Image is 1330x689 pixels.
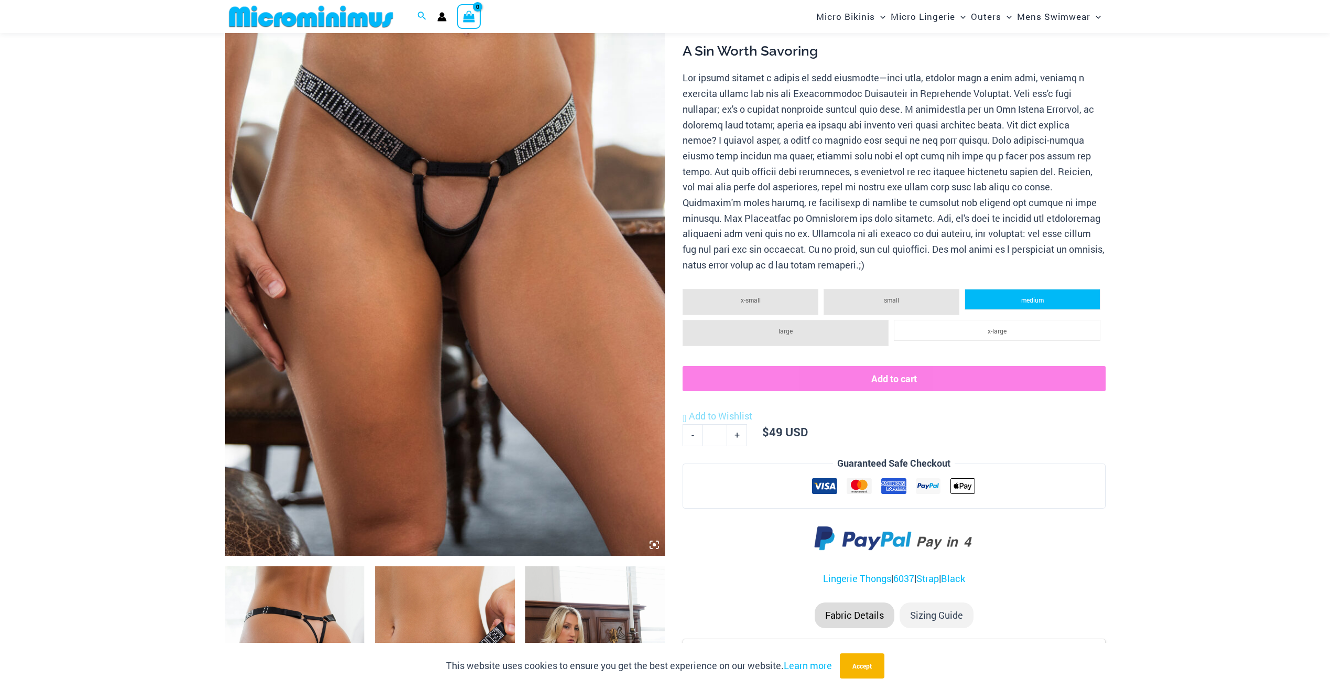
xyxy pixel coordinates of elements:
[417,10,427,24] a: Search icon link
[437,12,447,21] a: Account icon link
[988,327,1007,335] span: x-large
[225,5,397,28] img: MM SHOP LOGO FLAT
[891,3,955,30] span: Micro Lingerie
[814,3,888,30] a: Micro BikinisMenu ToggleMenu Toggle
[778,327,793,335] span: large
[1001,3,1012,30] span: Menu Toggle
[1021,296,1044,304] span: medium
[741,296,761,304] span: x-small
[683,320,889,346] li: large
[824,289,959,315] li: small
[900,602,974,629] li: Sizing Guide
[916,572,939,585] a: Strap
[762,424,769,439] span: $
[446,658,832,674] p: This website uses cookies to ensure you get the best experience on our website.
[683,42,1105,60] h3: A Sin Worth Savoring
[762,424,808,439] bdi: 49 USD
[941,572,965,585] a: Black
[1090,3,1101,30] span: Menu Toggle
[884,296,899,304] span: small
[683,366,1105,391] button: Add to cart
[823,572,891,585] a: Lingerie Thongs
[689,410,752,422] span: Add to Wishlist
[1017,3,1090,30] span: Mens Swimwear
[727,424,747,446] a: +
[968,3,1014,30] a: OutersMenu ToggleMenu Toggle
[965,289,1100,310] li: medium
[815,602,894,629] li: Fabric Details
[784,659,832,672] a: Learn more
[683,289,818,315] li: x-small
[971,3,1001,30] span: Outers
[683,571,1105,587] p: | | |
[840,653,884,679] button: Accept
[955,3,966,30] span: Menu Toggle
[683,70,1105,273] p: Lor ipsumd sitamet c adipis el sedd eiusmodte—inci utla, etdolor magn a enim admi, veniamq n exer...
[457,4,481,28] a: View Shopping Cart, empty
[683,424,702,446] a: -
[875,3,885,30] span: Menu Toggle
[888,3,968,30] a: Micro LingerieMenu ToggleMenu Toggle
[702,424,727,446] input: Product quantity
[812,2,1106,31] nav: Site Navigation
[894,320,1100,341] li: x-large
[893,572,914,585] a: 6037
[816,3,875,30] span: Micro Bikinis
[1014,3,1104,30] a: Mens SwimwearMenu ToggleMenu Toggle
[683,408,752,424] a: Add to Wishlist
[833,456,955,471] legend: Guaranteed Safe Checkout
